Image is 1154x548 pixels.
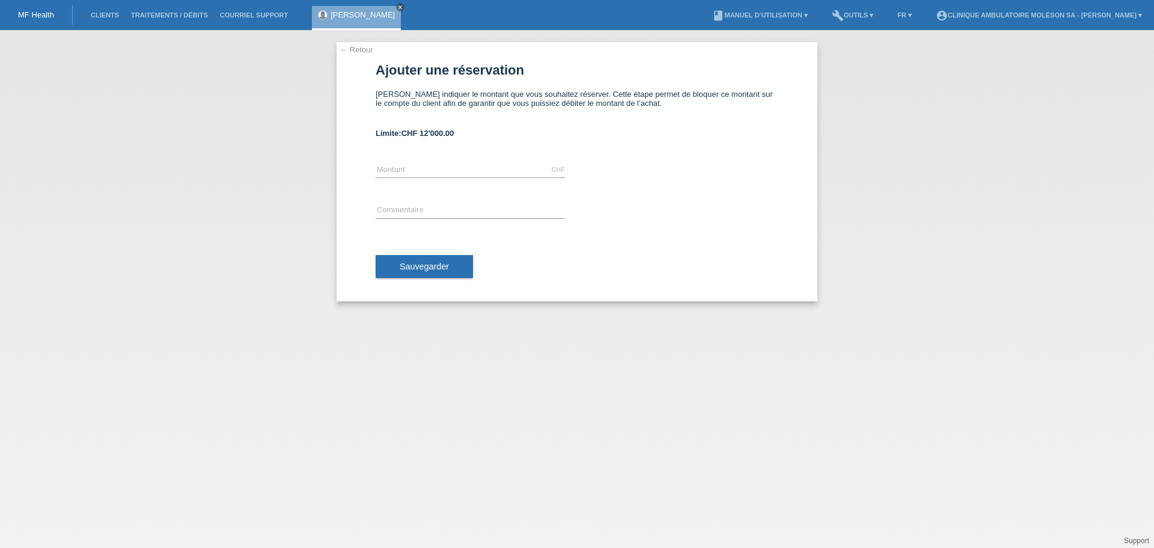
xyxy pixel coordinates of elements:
a: bookManuel d’utilisation ▾ [706,11,813,19]
div: [PERSON_NAME] indiquer le montant que vous souhaitez réserver. Cette étape permet de bloquer ce m... [376,90,778,117]
i: build [832,10,844,22]
a: close [396,3,405,11]
a: buildOutils ▾ [826,11,879,19]
a: MF Health [18,10,54,19]
i: close [397,4,403,10]
a: ← Retour [340,45,373,54]
div: CHF [551,166,565,173]
a: account_circleClinique ambulatoire Moléson SA - [PERSON_NAME] ▾ [930,11,1148,19]
h1: Ajouter une réservation [376,63,778,78]
a: FR ▾ [891,11,918,19]
i: account_circle [936,10,948,22]
button: Sauvegarder [376,255,473,278]
a: [PERSON_NAME] [331,10,395,19]
a: Clients [85,11,125,19]
span: Sauvegarder [400,262,449,271]
span: CHF 12'000.00 [401,129,454,138]
a: Support [1124,537,1149,545]
a: Traitements / débits [125,11,214,19]
a: Courriel Support [214,11,294,19]
i: book [712,10,724,22]
b: Limite: [376,129,454,138]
